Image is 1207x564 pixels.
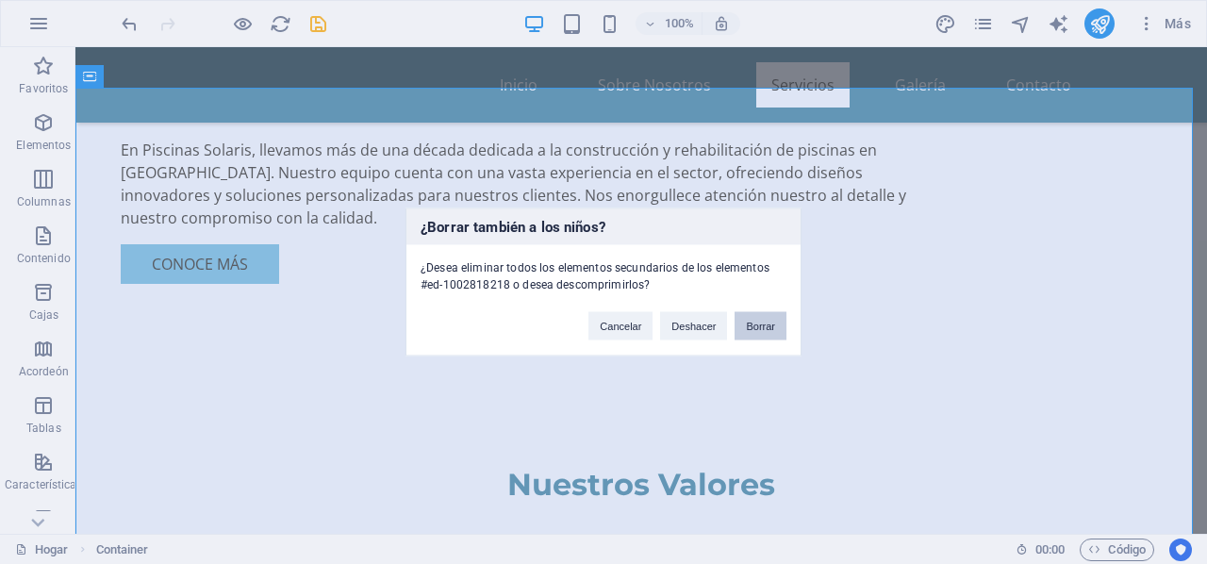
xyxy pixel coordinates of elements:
[421,219,605,236] font: ¿Borrar también a los niños?
[746,321,775,332] font: Borrar
[421,261,769,291] font: ¿Desea eliminar todos los elementos secundarios de los elementos #ed-1002818218 o desea descompri...
[735,312,786,340] button: Borrar
[588,312,653,340] button: Cancelar
[660,312,727,340] button: Deshacer
[600,321,641,332] font: Cancelar
[671,321,716,332] font: Deshacer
